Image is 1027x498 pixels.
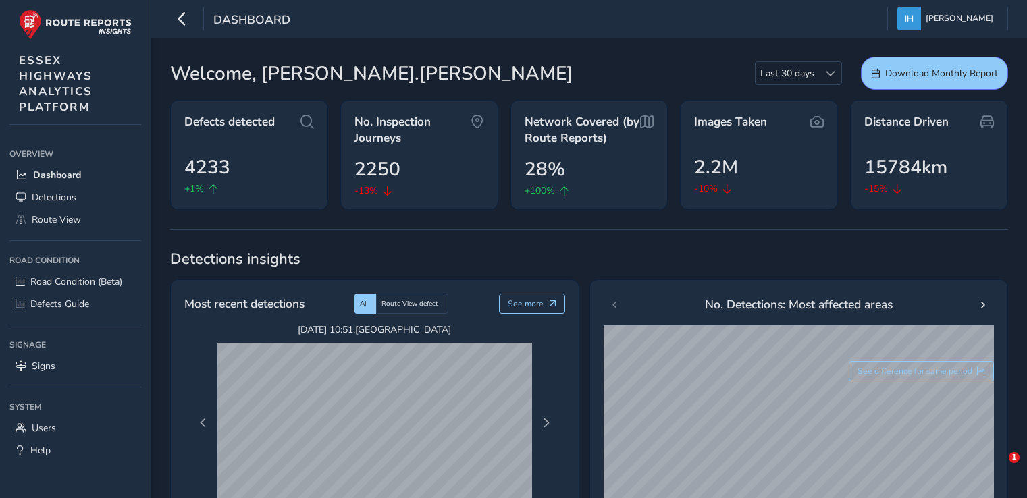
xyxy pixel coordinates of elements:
span: 2.2M [694,153,738,182]
a: Signs [9,355,141,377]
span: Route View [32,213,81,226]
span: Users [32,422,56,435]
span: +1% [184,182,204,196]
span: 2250 [354,155,400,184]
span: [DATE] 10:51 , [GEOGRAPHIC_DATA] [217,323,532,336]
a: Road Condition (Beta) [9,271,141,293]
span: Network Covered (by Route Reports) [525,114,641,146]
span: ESSEX HIGHWAYS ANALYTICS PLATFORM [19,53,93,115]
span: Dashboard [213,11,290,30]
span: Detections [32,191,76,204]
span: Most recent detections [184,295,305,312]
iframe: Intercom live chat [981,452,1013,485]
a: Dashboard [9,164,141,186]
div: AI [354,294,376,314]
span: +100% [525,184,555,198]
span: Download Monthly Report [885,67,998,80]
span: Dashboard [33,169,81,182]
div: Overview [9,144,141,164]
button: See difference for same period [849,361,995,381]
span: Last 30 days [756,62,819,84]
div: Signage [9,335,141,355]
span: 4233 [184,153,230,182]
img: rr logo [19,9,132,40]
span: Route View defect [381,299,438,308]
span: Signs [32,360,55,372]
button: [PERSON_NAME] [897,7,998,30]
span: AI [360,299,367,308]
a: Help [9,439,141,462]
span: Defects detected [184,114,275,130]
span: [PERSON_NAME] [926,7,993,30]
div: Road Condition [9,250,141,271]
a: Users [9,417,141,439]
span: Welcome, [PERSON_NAME].[PERSON_NAME] [170,59,573,88]
a: Defects Guide [9,293,141,315]
span: See difference for same period [858,366,972,377]
div: System [9,397,141,417]
span: -10% [694,182,718,196]
span: Distance Driven [864,114,949,130]
span: Help [30,444,51,457]
img: diamond-layout [897,7,921,30]
div: Route View defect [376,294,448,314]
span: 28% [525,155,565,184]
button: See more [499,294,566,314]
span: -13% [354,184,378,198]
span: Detections insights [170,249,1008,269]
span: Images Taken [694,114,767,130]
span: Defects Guide [30,298,89,310]
span: -15% [864,182,888,196]
span: 1 [1009,452,1020,463]
button: Download Monthly Report [861,57,1008,90]
a: Detections [9,186,141,209]
span: 15784km [864,153,947,182]
span: Road Condition (Beta) [30,275,122,288]
button: Next Page [537,414,556,433]
span: No. Detections: Most affected areas [705,296,893,313]
a: Route View [9,209,141,231]
span: No. Inspection Journeys [354,114,471,146]
span: See more [508,298,544,309]
button: Previous Page [194,414,213,433]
